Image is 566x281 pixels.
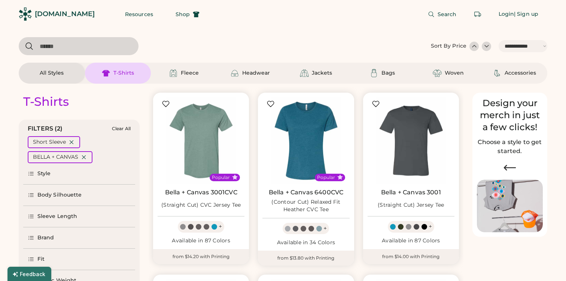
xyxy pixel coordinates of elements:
[312,69,332,77] div: Jackets
[19,8,32,21] img: Rendered Logo - Screens
[378,201,444,209] div: (Straight Cut) Jersey Tee
[242,69,270,77] div: Headwear
[368,237,454,245] div: Available in 87 Colors
[230,69,239,78] img: Headwear Icon
[262,239,349,246] div: Available in 34 Colors
[40,69,64,77] div: All Styles
[381,189,441,196] a: Bella + Canvas 3001
[101,69,110,78] img: T-Shirts Icon
[37,213,77,220] div: Sleeve Length
[530,247,563,279] iframe: Front Chat
[212,174,230,180] div: Popular
[219,222,222,231] div: +
[153,249,249,264] div: from $14.20 with Printing
[176,12,190,17] span: Shop
[169,69,178,78] img: Fleece Icon
[419,7,466,22] button: Search
[113,69,134,77] div: T-Shirts
[269,189,343,196] a: Bella + Canvas 6400CVC
[477,138,543,156] h2: Choose a style to get started.
[23,94,69,109] div: T-Shirts
[35,9,95,19] div: [DOMAIN_NAME]
[514,11,538,18] div: | Sign up
[369,69,378,78] img: Bags Icon
[33,153,78,161] div: BELLA + CANVAS
[262,198,349,213] div: (Contour Cut) Relaxed Fit Heather CVC Tee
[433,69,442,78] img: Woven Icon
[258,251,354,266] div: from $13.80 with Printing
[323,224,327,233] div: +
[431,42,466,50] div: Sort By Price
[381,69,395,77] div: Bags
[363,249,459,264] div: from $14.00 with Printing
[181,69,199,77] div: Fleece
[158,237,244,245] div: Available in 87 Colors
[28,124,63,133] div: FILTERS (2)
[300,69,309,78] img: Jackets Icon
[477,180,543,233] img: Image of Lisa Congdon Eye Print on T-Shirt and Hat
[37,191,82,199] div: Body Silhouette
[262,97,349,184] img: BELLA + CANVAS 6400CVC (Contour Cut) Relaxed Fit Heather CVC Tee
[477,97,543,133] div: Design your merch in just a few clicks!
[161,201,241,209] div: (Straight Cut) CVC Jersey Tee
[37,170,51,177] div: Style
[470,7,485,22] button: Retrieve an order
[499,11,514,18] div: Login
[505,69,536,77] div: Accessories
[445,69,464,77] div: Woven
[429,222,432,231] div: +
[438,12,457,17] span: Search
[112,126,131,131] div: Clear All
[37,255,45,263] div: Fit
[232,174,238,180] button: Popular Style
[493,69,502,78] img: Accessories Icon
[337,174,343,180] button: Popular Style
[37,234,54,242] div: Brand
[165,189,237,196] a: Bella + Canvas 3001CVC
[368,97,454,184] img: BELLA + CANVAS 3001 (Straight Cut) Jersey Tee
[116,7,162,22] button: Resources
[33,138,66,146] div: Short Sleeve
[158,97,244,184] img: BELLA + CANVAS 3001CVC (Straight Cut) CVC Jersey Tee
[317,174,335,180] div: Popular
[167,7,209,22] button: Shop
